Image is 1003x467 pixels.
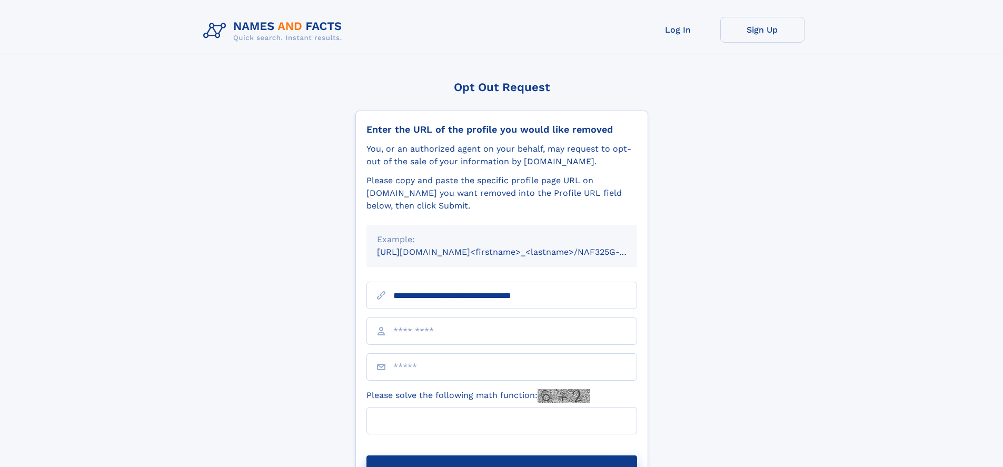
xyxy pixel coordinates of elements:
img: Logo Names and Facts [199,17,351,45]
a: Log In [636,17,720,43]
div: Enter the URL of the profile you would like removed [366,124,637,135]
div: You, or an authorized agent on your behalf, may request to opt-out of the sale of your informatio... [366,143,637,168]
div: Opt Out Request [355,81,648,94]
div: Please copy and paste the specific profile page URL on [DOMAIN_NAME] you want removed into the Pr... [366,174,637,212]
div: Example: [377,233,627,246]
small: [URL][DOMAIN_NAME]<firstname>_<lastname>/NAF325G-xxxxxxxx [377,247,657,257]
a: Sign Up [720,17,805,43]
label: Please solve the following math function: [366,389,590,403]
